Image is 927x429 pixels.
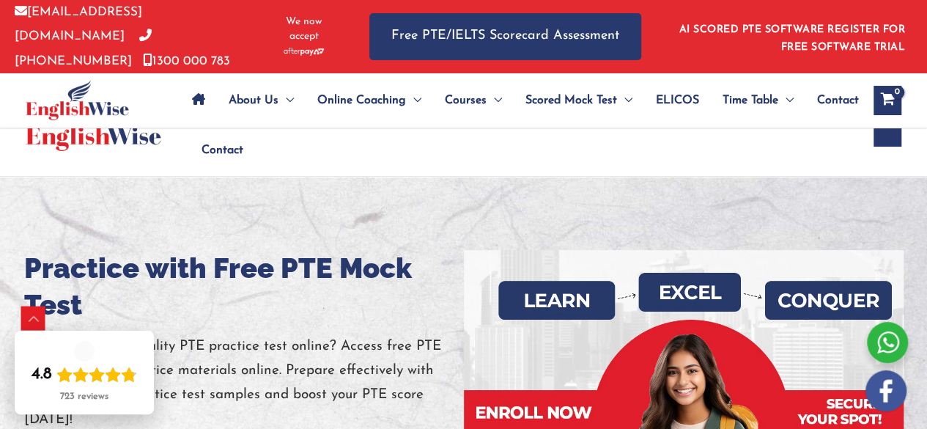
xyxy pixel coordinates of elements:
[445,75,487,126] span: Courses
[26,80,129,120] img: cropped-ew-logo
[317,75,406,126] span: Online Coaching
[487,75,502,126] span: Menu Toggle
[874,86,901,115] a: View Shopping Cart, empty
[24,250,464,323] h1: Practice with Free PTE Mock Test
[817,75,859,126] span: Contact
[284,48,324,56] img: Afterpay-Logo
[514,75,644,126] a: Scored Mock TestMenu Toggle
[306,75,433,126] a: Online CoachingMenu Toggle
[229,75,278,126] span: About Us
[865,370,906,411] img: white-facebook.png
[679,24,906,53] a: AI SCORED PTE SOFTWARE REGISTER FOR FREE SOFTWARE TRIAL
[723,75,778,126] span: Time Table
[525,75,617,126] span: Scored Mock Test
[180,75,859,126] nav: Site Navigation: Main Menu
[671,12,912,60] aside: Header Widget 1
[656,75,699,126] span: ELICOS
[644,75,711,126] a: ELICOS
[275,15,333,44] span: We now accept
[217,75,306,126] a: About UsMenu Toggle
[805,75,859,126] a: Contact
[60,391,108,403] div: 723 reviews
[202,125,243,176] span: Contact
[278,75,294,126] span: Menu Toggle
[15,30,152,67] a: [PHONE_NUMBER]
[32,364,137,385] div: Rating: 4.8 out of 5
[143,55,230,67] a: 1300 000 783
[32,364,52,385] div: 4.8
[190,125,243,176] a: Contact
[369,13,641,59] a: Free PTE/IELTS Scorecard Assessment
[778,75,794,126] span: Menu Toggle
[433,75,514,126] a: CoursesMenu Toggle
[15,6,142,43] a: [EMAIL_ADDRESS][DOMAIN_NAME]
[406,75,421,126] span: Menu Toggle
[711,75,805,126] a: Time TableMenu Toggle
[617,75,632,126] span: Menu Toggle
